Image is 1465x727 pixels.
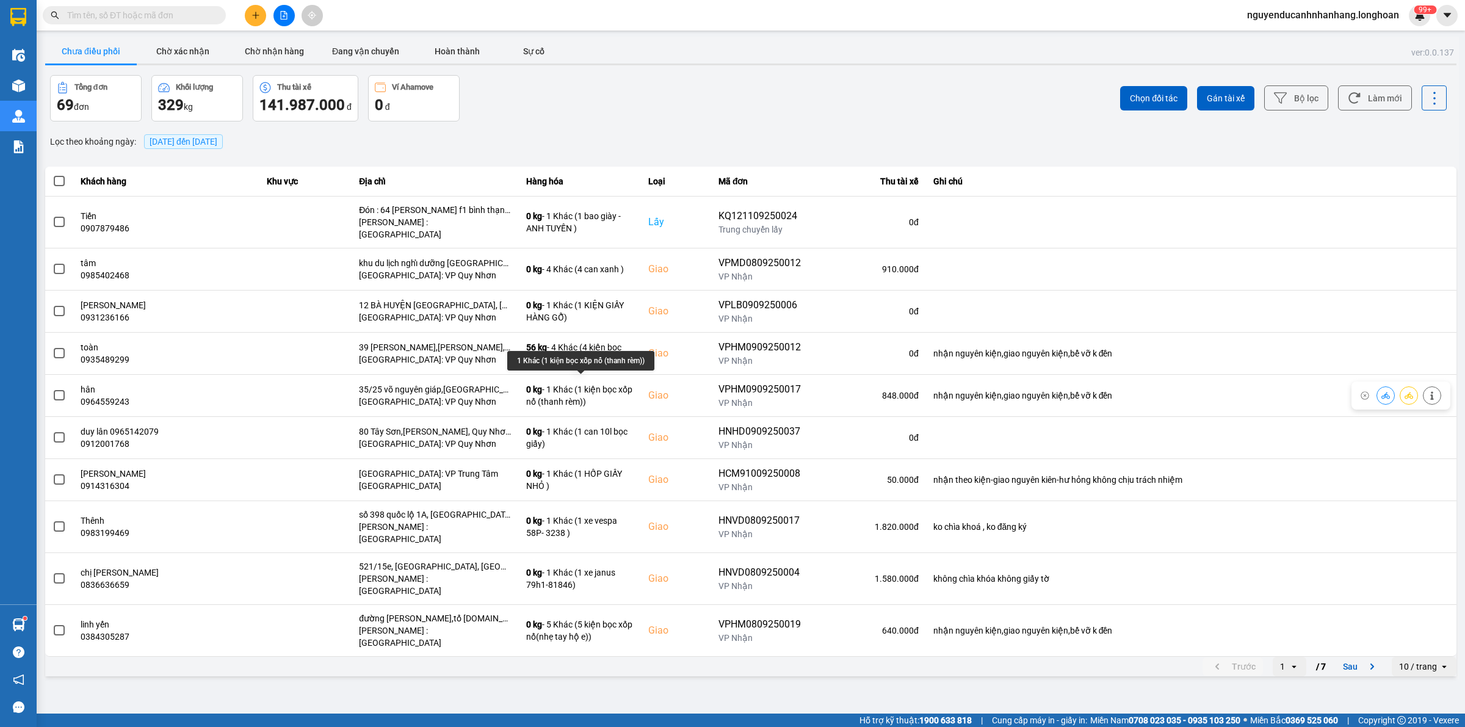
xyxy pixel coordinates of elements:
[81,527,253,539] div: 0983199469
[1289,662,1299,671] svg: open
[648,346,704,361] div: Giao
[526,263,634,275] div: - 4 Khác (4 can xanh )
[359,425,512,438] div: 80 Tây Sơn,[PERSON_NAME], Quy Nhơn,
[1439,662,1449,671] svg: open
[359,468,512,492] div: [GEOGRAPHIC_DATA]: VP Trung Tâm [GEOGRAPHIC_DATA]
[718,270,801,283] div: VP Nhận
[81,618,253,631] div: linh yến
[933,389,1449,402] div: nhận nguyên kiện,giao nguyên kiện,bể vỡ k đền
[526,425,634,450] div: - 1 Khác (1 can 10l bọc giấy)
[648,519,704,534] div: Giao
[13,701,24,713] span: message
[81,579,253,591] div: 0836636659
[280,11,288,20] span: file-add
[302,5,323,26] button: aim
[359,383,512,396] div: 35/25 võ nguyên giáp,[GEOGRAPHIC_DATA],[GEOGRAPHIC_DATA],[GEOGRAPHIC_DATA]
[1129,715,1240,725] strong: 0708 023 035 - 0935 103 250
[718,439,801,451] div: VP Nhận
[375,96,383,114] span: 0
[392,83,433,92] div: Ví Ahamove
[1264,85,1328,110] button: Bộ lọc
[359,353,512,366] div: [GEOGRAPHIC_DATA]: VP Quy Nhơn
[1442,10,1453,21] span: caret-down
[81,210,253,222] div: Tiến
[352,167,519,197] th: Địa chỉ
[81,566,253,579] div: chị [PERSON_NAME]
[933,474,1449,486] div: nhận theo kiện-giao nguyên kiên-hư hỏng không chịu trách nhiệm
[1397,716,1406,725] span: copyright
[526,516,542,526] span: 0 kg
[259,167,352,197] th: Khu vực
[933,624,1449,637] div: nhận nguyên kiện,giao nguyên kiện,bể vỡ k đền
[57,95,135,115] div: đơn
[81,468,253,480] div: [PERSON_NAME]
[816,624,919,637] div: 640.000 đ
[81,353,253,366] div: 0935489299
[711,167,808,197] th: Mã đơn
[144,134,223,149] span: [DATE] đến [DATE]
[277,83,311,92] div: Thu tài xế
[273,5,295,26] button: file-add
[57,96,74,114] span: 69
[648,571,704,586] div: Giao
[368,75,460,121] button: Ví Ahamove0 đ
[1336,657,1387,676] button: next page. current page 1 / 7
[648,304,704,319] div: Giao
[259,95,352,115] div: đ
[718,355,801,367] div: VP Nhận
[1207,92,1245,104] span: Gán tài xế
[359,573,512,597] div: [PERSON_NAME] : [GEOGRAPHIC_DATA]
[1347,714,1349,727] span: |
[251,11,260,20] span: plus
[1243,718,1247,723] span: ⚪️
[526,515,634,539] div: - 1 Khác (1 xe vespa 58P- 3238 )
[67,9,211,22] input: Tìm tên, số ĐT hoặc mã đơn
[1399,660,1437,673] div: 10 / trang
[718,617,801,632] div: VPHM0809250019
[526,341,634,366] div: - 4 Khác (4 kiện bọc pe)
[526,264,542,274] span: 0 kg
[259,96,345,114] span: 141.987.000
[158,95,236,115] div: kg
[151,75,243,121] button: Khối lượng329kg
[12,618,25,631] img: warehouse-icon
[1316,659,1326,674] span: / 7
[23,617,27,620] sup: 1
[359,269,512,281] div: [GEOGRAPHIC_DATA]: VP Quy Nhơn
[816,389,919,402] div: 848.000 đ
[816,174,919,189] div: Thu tài xế
[158,96,184,114] span: 329
[51,11,59,20] span: search
[81,222,253,234] div: 0907879486
[816,573,919,585] div: 1.580.000 đ
[859,714,972,727] span: Hỗ trợ kỹ thuật:
[137,39,228,63] button: Chờ xác nhận
[507,351,654,371] div: 1 Khác (1 kiện bọc xốp nổ (thanh rèm))
[718,397,801,409] div: VP Nhận
[253,75,358,121] button: Thu tài xế141.987.000 đ
[526,566,634,591] div: - 1 Khác (1 xe janus 79h1-81846)
[359,204,512,216] div: Đón : 64 [PERSON_NAME] f1 bình thạnh tp HCM
[816,474,919,486] div: 50.000 đ
[648,623,704,638] div: Giao
[718,223,801,236] div: Trung chuyển lấy
[526,383,634,408] div: - 1 Khác (1 kiện bọc xốp nổ (thanh rèm))
[526,468,634,492] div: - 1 Khác (1 HỐP GIẤY NHỎ )
[1286,715,1338,725] strong: 0369 525 060
[648,472,704,487] div: Giao
[992,714,1087,727] span: Cung cấp máy in - giấy in:
[933,347,1449,360] div: nhận nguyên kiện,giao nguyên kiện,bể vỡ k đền
[981,714,983,727] span: |
[1090,714,1240,727] span: Miền Nam
[1414,5,1436,14] sup: 226
[816,305,919,317] div: 0 đ
[81,341,253,353] div: toàn
[359,396,512,408] div: [GEOGRAPHIC_DATA]: VP Quy Nhơn
[1130,92,1177,104] span: Chọn đối tác
[718,424,801,439] div: HNHD0909250037
[503,39,564,63] button: Sự cố
[359,624,512,649] div: [PERSON_NAME] : [GEOGRAPHIC_DATA]
[718,528,801,540] div: VP Nhận
[933,521,1449,533] div: ko chìa khoá , ko đăng ký
[648,262,704,277] div: Giao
